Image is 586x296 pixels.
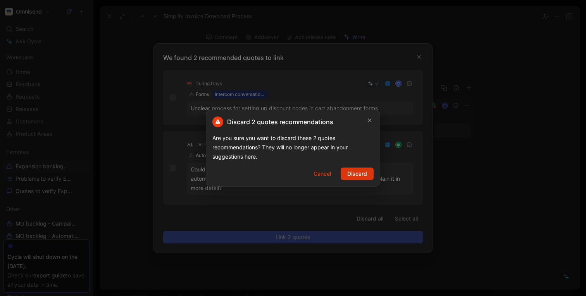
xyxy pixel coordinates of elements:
h2: Discard 2 quotes recommendations [212,116,333,127]
button: Discard [341,168,374,180]
span: Discard [347,169,367,178]
div: Are you sure you want to discard these 2 quotes recommendations? They will no longer appear in yo... [212,133,374,161]
span: Cancel [314,169,331,178]
button: Cancel [307,168,338,180]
